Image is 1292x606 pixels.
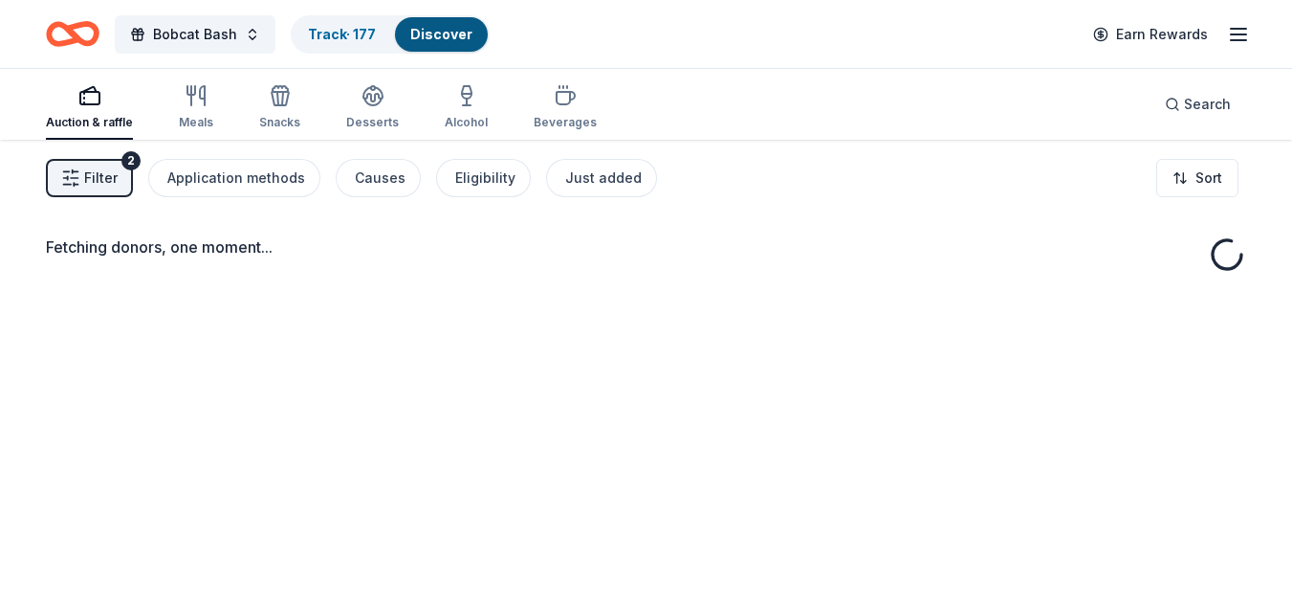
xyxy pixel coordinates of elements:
a: Earn Rewards [1082,17,1219,52]
button: Beverages [534,77,597,140]
button: Desserts [346,77,399,140]
button: Just added [546,159,657,197]
div: Beverages [534,115,597,130]
div: Snacks [259,115,300,130]
div: Fetching donors, one moment... [46,236,1246,258]
button: Auction & raffle [46,77,133,140]
a: Track· 177 [308,26,376,42]
a: Home [46,11,99,56]
div: Causes [355,167,405,190]
span: Bobcat Bash [153,23,237,46]
div: Just added [565,167,642,190]
button: Search [1150,85,1246,123]
span: Search [1184,93,1231,116]
span: Filter [84,167,118,190]
div: Auction & raffle [46,115,133,130]
div: Eligibility [455,167,515,190]
button: Bobcat Bash [115,15,275,54]
div: Application methods [167,167,305,190]
button: Application methods [148,159,320,197]
button: Meals [179,77,213,140]
a: Discover [410,26,472,42]
button: Track· 177Discover [291,15,490,54]
button: Snacks [259,77,300,140]
button: Eligibility [436,159,531,197]
div: Meals [179,115,213,130]
div: 2 [121,151,141,170]
button: Causes [336,159,421,197]
button: Filter2 [46,159,133,197]
div: Desserts [346,115,399,130]
div: Alcohol [445,115,488,130]
span: Sort [1195,167,1222,190]
button: Alcohol [445,77,488,140]
button: Sort [1156,159,1238,197]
